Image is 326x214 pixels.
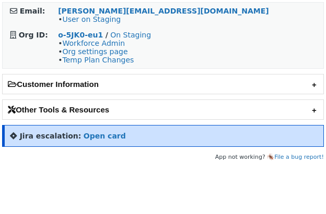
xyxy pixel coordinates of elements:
[62,15,121,23] a: User on Staging
[274,154,324,160] a: File a bug report!
[20,132,81,140] strong: Jira escalation:
[84,132,126,140] a: Open card
[62,56,134,64] a: Temp Plan Changes
[20,7,45,15] strong: Email:
[3,74,323,94] h2: Customer Information
[2,152,324,162] footer: App not working? 🪳
[110,31,151,39] a: On Staging
[106,31,108,39] strong: /
[62,47,127,56] a: Org settings page
[58,39,134,64] span: • • •
[58,7,269,15] a: [PERSON_NAME][EMAIL_ADDRESS][DOMAIN_NAME]
[62,39,125,47] a: Workforce Admin
[58,15,121,23] span: •
[58,31,103,39] a: o-5JK0-eu1
[3,100,323,119] h2: Other Tools & Resources
[19,31,48,39] strong: Org ID:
